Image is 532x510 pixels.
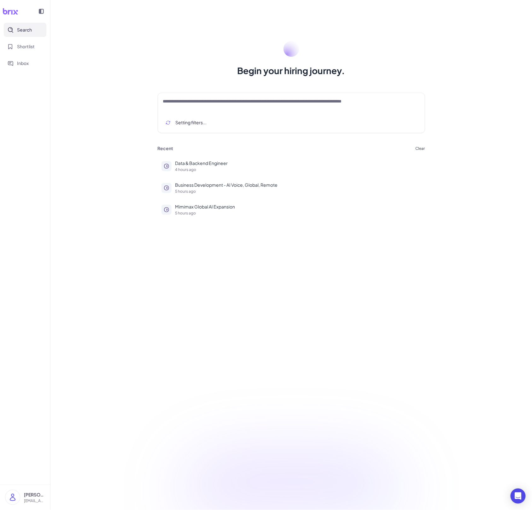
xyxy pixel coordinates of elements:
[175,160,421,167] p: Data & Backend Engineer
[176,119,207,126] span: Setting filters...
[158,178,425,197] button: Business Development - AI Voice, Global, Remote5 hours ago
[17,60,29,67] span: Inbox
[24,491,45,498] p: [PERSON_NAME]
[24,498,45,504] p: [EMAIL_ADDRESS][DOMAIN_NAME]
[416,147,425,150] button: Clear
[4,39,46,54] button: Shortlist
[237,64,345,77] h1: Begin your hiring journey.
[175,211,421,215] p: 5 hours ago
[158,200,425,219] button: Mimimax Global AI Expansion5 hours ago
[175,168,421,172] p: 4 hours ago
[4,56,46,70] button: Inbox
[175,190,421,193] p: 5 hours ago
[158,146,173,151] h3: Recent
[511,489,526,504] div: Open Intercom Messenger
[17,43,35,50] span: Shortlist
[175,203,421,210] p: Mimimax Global AI Expansion
[5,490,20,505] img: user_logo.png
[158,156,425,175] button: Data & Backend Engineer4 hours ago
[17,26,32,33] span: Search
[4,23,46,37] button: Search
[175,182,421,188] p: Business Development - AI Voice, Global, Remote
